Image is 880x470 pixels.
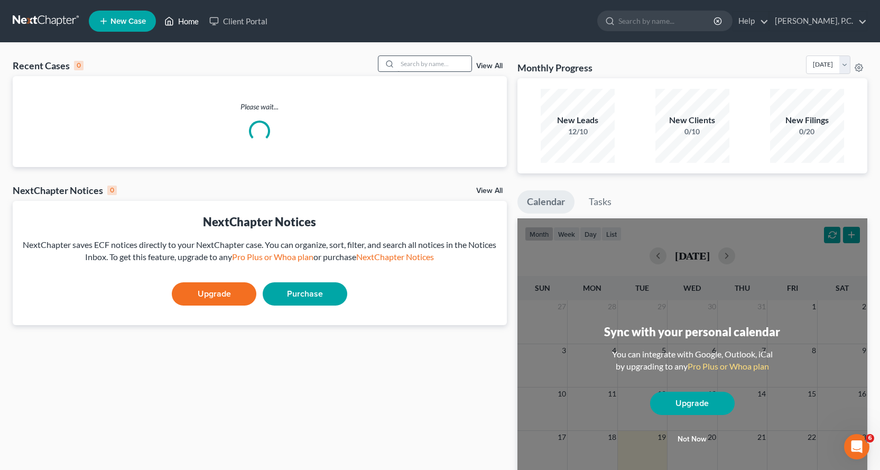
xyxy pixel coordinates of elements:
[517,190,575,214] a: Calendar
[844,434,869,459] iframe: Intercom live chat
[770,126,844,137] div: 0/20
[13,184,117,197] div: NextChapter Notices
[541,126,615,137] div: 12/10
[770,12,867,31] a: [PERSON_NAME], P.C.
[770,114,844,126] div: New Filings
[650,429,735,450] button: Not now
[232,252,313,262] a: Pro Plus or Whoa plan
[356,252,434,262] a: NextChapter Notices
[733,12,768,31] a: Help
[21,239,498,263] div: NextChapter saves ECF notices directly to your NextChapter case. You can organize, sort, filter, ...
[517,61,592,74] h3: Monthly Progress
[74,61,84,70] div: 0
[866,434,874,443] span: 6
[688,361,769,371] a: Pro Plus or Whoa plan
[159,12,204,31] a: Home
[618,11,715,31] input: Search by name...
[604,324,780,340] div: Sync with your personal calendar
[476,62,503,70] a: View All
[397,56,471,71] input: Search by name...
[655,114,729,126] div: New Clients
[579,190,621,214] a: Tasks
[110,17,146,25] span: New Case
[650,392,735,415] a: Upgrade
[476,187,503,195] a: View All
[204,12,273,31] a: Client Portal
[13,59,84,72] div: Recent Cases
[13,102,507,112] p: Please wait...
[21,214,498,230] div: NextChapter Notices
[655,126,729,137] div: 0/10
[541,114,615,126] div: New Leads
[107,186,117,195] div: 0
[172,282,256,306] a: Upgrade
[608,348,777,373] div: You can integrate with Google, Outlook, iCal by upgrading to any
[263,282,347,306] a: Purchase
